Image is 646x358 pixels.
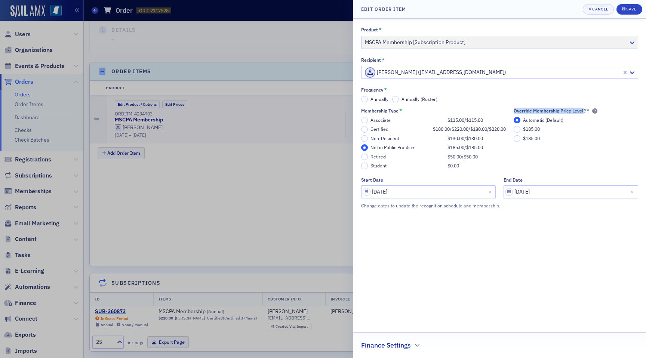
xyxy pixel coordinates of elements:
span: Automatic (Default) [523,117,563,123]
abbr: This field is required [379,27,382,33]
div: Frequency [361,87,383,93]
div: Start Date [361,177,383,183]
input: Annually (Roster) [392,96,399,103]
abbr: This field is required [382,57,385,64]
input: Certified$180.00/$220.00/$180.00/$220.00 [361,126,368,133]
span: $50.00 [464,154,478,160]
span: $130.00 [466,135,483,141]
div: Override Membership Price Level? [514,108,586,114]
div: Save [626,7,636,11]
span: $185.00 [466,144,483,150]
input: Annually [361,96,368,103]
abbr: This field is required [399,108,402,114]
span: $185.00 [447,144,464,150]
input: MM/DD/YYYY [361,185,496,198]
input: Student$0.00 [361,163,368,169]
span: $115.00 [466,117,483,123]
div: End Date [504,177,523,183]
div: Certified [370,126,429,132]
div: Non-Resident [370,136,444,141]
div: Student [370,163,444,169]
div: Associate [370,117,444,123]
span: $180.00 [470,126,487,132]
div: Membership Type [361,108,399,114]
button: Save [616,4,642,15]
abbr: This field is required [587,108,590,114]
div: Not in Public Practice [370,145,444,150]
span: $220.00 [489,126,506,132]
abbr: This field is required [384,87,387,93]
input: $185.00 [514,135,520,142]
div: / [447,145,483,150]
div: Change dates to update the recognition schedule and membership. [361,201,612,209]
div: / [447,136,483,141]
span: $50.00 [447,154,462,160]
div: Recipient [361,57,381,63]
input: Not in Public Practice$185.00/$185.00 [361,144,368,151]
input: Retired$50.00/$50.00 [361,154,368,160]
div: [PERSON_NAME] ([EMAIL_ADDRESS][DOMAIN_NAME]) [365,67,620,78]
span: $220.00 [452,126,468,132]
span: $185.00 [523,135,540,141]
span: Annually (Roster) [402,96,437,102]
div: Cancel [592,7,608,11]
h2: Finance Settings [361,340,411,350]
button: Cancel [583,4,614,15]
button: Close [628,185,638,198]
span: $180.00 [433,126,450,132]
div: / [447,154,478,160]
span: $0.00 [447,163,459,169]
div: Retired [370,154,444,160]
span: Annually [370,96,388,102]
input: MM/DD/YYYY [504,185,638,198]
div: / / / [433,126,506,132]
div: Product [361,27,378,33]
input: $185.00 [514,126,520,133]
input: Non-Resident$130.00/$130.00 [361,135,368,142]
span: $130.00 [447,135,464,141]
input: Automatic (Default) [514,117,520,124]
input: Associate$115.00/$115.00 [361,117,368,124]
div: / [447,117,483,123]
span: $185.00 [523,126,540,132]
span: $115.00 [447,117,464,123]
button: Close [486,185,496,198]
h4: Edit Order Item [361,6,406,12]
